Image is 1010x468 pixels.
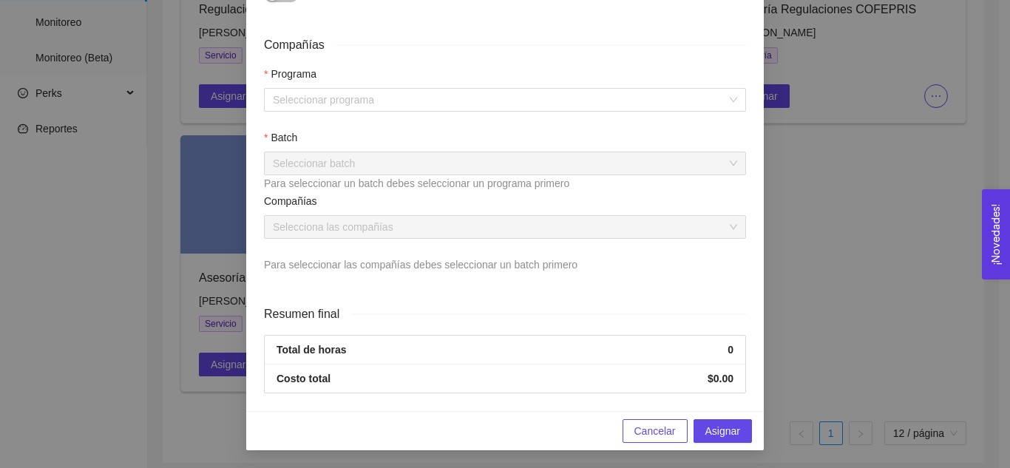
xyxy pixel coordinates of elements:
button: Asignar [694,419,752,443]
div: Para seleccionar un batch debes seleccionar un programa primero [264,175,746,191]
strong: Costo total [277,373,331,384]
strong: 0 [728,344,733,356]
span: Cancelar [634,423,676,439]
label: Programa [264,66,316,82]
span: Asignar [705,423,740,439]
div: Para seleccionar las compañías debes seleccionar un batch primero [264,257,746,273]
label: Batch [264,129,297,146]
span: Resumen final [264,305,351,323]
label: Compañías [264,193,317,209]
strong: Total de horas [277,344,347,356]
span: Compañías [264,35,336,54]
strong: $0.00 [708,373,733,384]
button: Open Feedback Widget [982,189,1010,279]
button: Cancelar [623,419,688,443]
